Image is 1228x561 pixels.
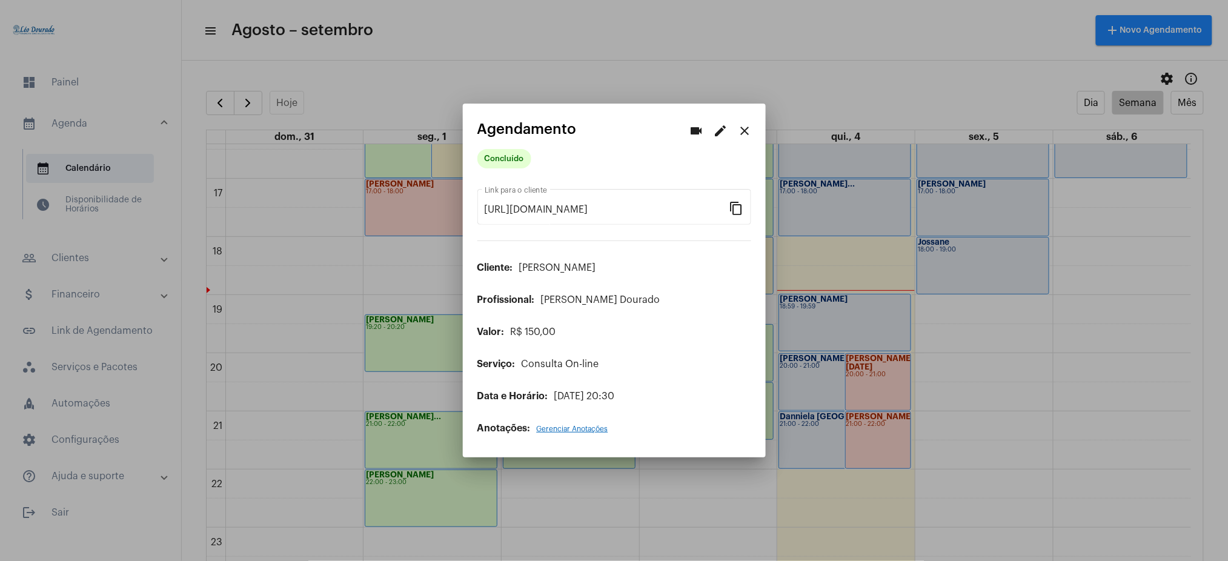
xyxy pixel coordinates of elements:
[729,201,744,215] mat-icon: content_copy
[477,121,577,137] span: Agendamento
[477,263,513,273] span: Cliente:
[477,359,516,369] span: Serviço:
[477,423,531,433] span: Anotações:
[477,149,531,168] mat-chip: Concluído
[738,124,752,138] mat-icon: close
[519,263,596,273] span: [PERSON_NAME]
[714,124,728,138] mat-icon: edit
[537,425,608,433] span: Gerenciar Anotações
[541,295,660,305] span: [PERSON_NAME] Dourado
[522,359,599,369] span: Consulta On-line
[477,327,505,337] span: Valor:
[554,391,615,401] span: [DATE] 20:30
[485,204,729,215] input: Link
[511,327,556,337] span: R$ 150,00
[477,391,548,401] span: Data e Horário:
[477,295,535,305] span: Profissional:
[689,124,704,138] mat-icon: videocam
